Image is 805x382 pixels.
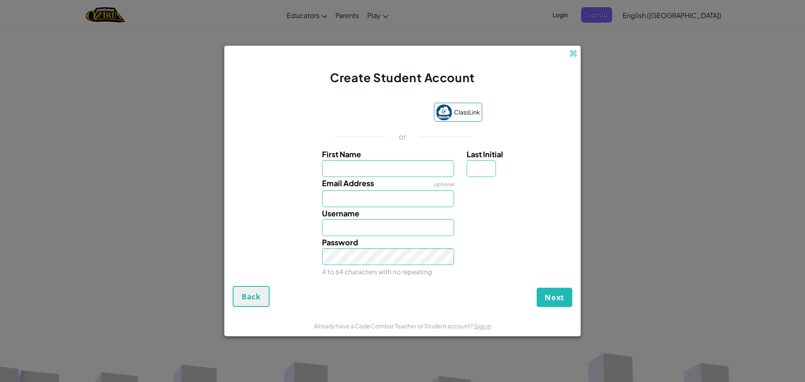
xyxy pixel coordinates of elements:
span: Last Initial [467,149,503,159]
iframe: Sign in with Google Button [319,104,430,122]
span: Back [241,291,261,301]
a: Sign in [474,322,491,330]
span: Already have a CodeCombat Teacher or Student account? [314,322,474,330]
small: 4 to 64 characters with no repeating [322,268,432,275]
span: Create Student Account [330,70,475,85]
p: or [399,132,407,142]
img: classlink-logo-small.png [436,104,452,120]
span: First Name [322,149,361,159]
button: Next [537,288,572,307]
span: ClassLink [454,106,480,118]
button: Back [233,286,270,307]
span: Next [545,292,564,302]
span: Email Address [322,178,374,188]
span: Password [322,237,358,247]
span: optional [434,181,454,187]
span: Username [322,208,359,218]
